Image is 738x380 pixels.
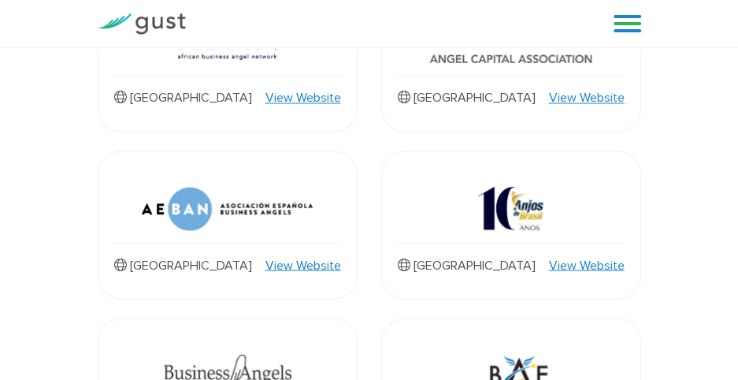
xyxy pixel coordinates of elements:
[477,175,544,242] img: 10 Anjo
[98,13,186,35] img: Gust Logo
[142,175,313,242] img: Aeban
[398,255,536,274] p: [GEOGRAPHIC_DATA]
[398,88,536,107] p: [GEOGRAPHIC_DATA]
[265,88,341,107] a: View Website
[549,255,625,274] a: View Website
[114,255,252,274] p: [GEOGRAPHIC_DATA]
[549,88,625,107] a: View Website
[114,88,252,107] p: [GEOGRAPHIC_DATA]
[265,255,341,274] a: View Website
